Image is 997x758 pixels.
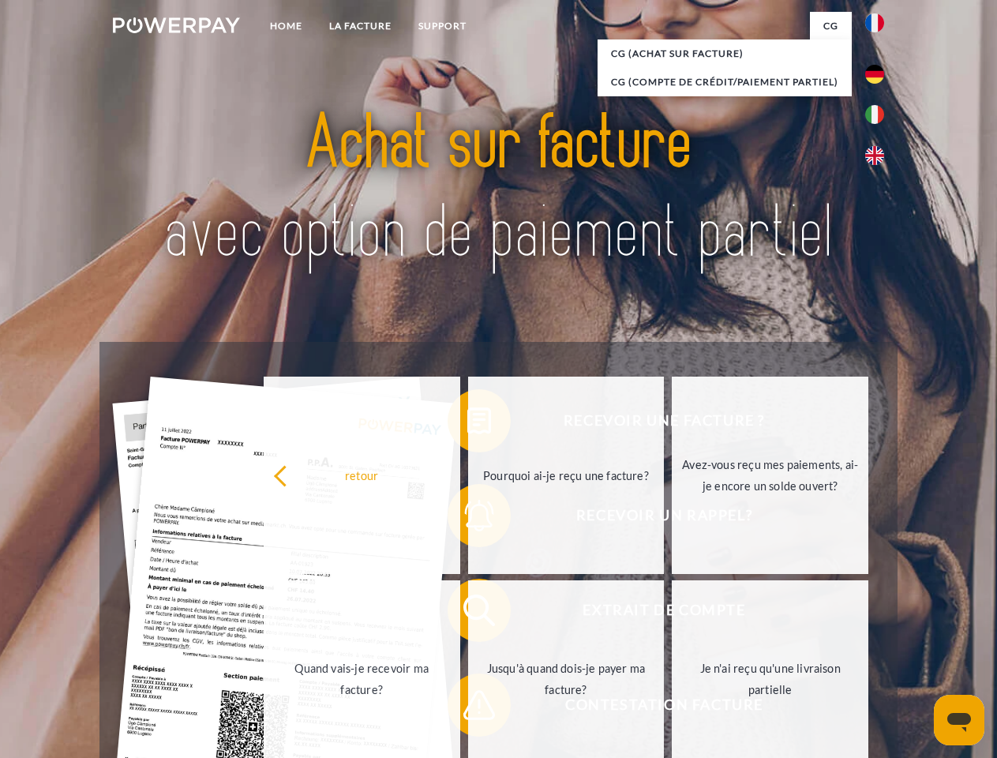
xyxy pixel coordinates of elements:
[672,377,868,574] a: Avez-vous reçu mes paiements, ai-je encore un solde ouvert?
[681,454,859,497] div: Avez-vous reçu mes paiements, ai-je encore un solde ouvert?
[405,12,480,40] a: Support
[598,39,852,68] a: CG (achat sur facture)
[316,12,405,40] a: LA FACTURE
[598,68,852,96] a: CG (Compte de crédit/paiement partiel)
[478,464,655,486] div: Pourquoi ai-je reçu une facture?
[865,105,884,124] img: it
[681,658,859,700] div: Je n'ai reçu qu'une livraison partielle
[865,65,884,84] img: de
[273,464,451,486] div: retour
[257,12,316,40] a: Home
[113,17,240,33] img: logo-powerpay-white.svg
[865,13,884,32] img: fr
[865,146,884,165] img: en
[151,76,846,302] img: title-powerpay_fr.svg
[810,12,852,40] a: CG
[934,695,984,745] iframe: Bouton de lancement de la fenêtre de messagerie
[273,658,451,700] div: Quand vais-je recevoir ma facture?
[478,658,655,700] div: Jusqu'à quand dois-je payer ma facture?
